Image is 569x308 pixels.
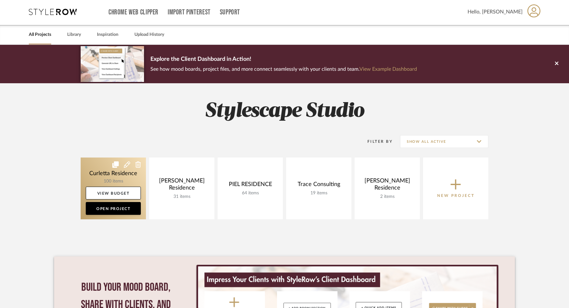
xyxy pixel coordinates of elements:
[223,190,278,196] div: 64 items
[86,187,141,199] a: View Budget
[67,30,81,39] a: Library
[150,54,417,65] p: Explore the Client Dashboard in Action!
[154,194,209,199] div: 31 items
[468,8,523,16] span: Hello, [PERSON_NAME]
[360,177,415,194] div: [PERSON_NAME] Residence
[108,10,158,15] a: Chrome Web Clipper
[81,46,144,82] img: d5d033c5-7b12-40c2-a960-1ecee1989c38.png
[359,138,393,145] div: Filter By
[97,30,118,39] a: Inspiration
[437,192,475,199] p: New Project
[150,65,417,74] p: See how mood boards, project files, and more connect seamlessly with your clients and team.
[168,10,211,15] a: Import Pinterest
[291,181,346,190] div: Trace Consulting
[291,190,346,196] div: 19 items
[134,30,164,39] a: Upload History
[223,181,278,190] div: PIEL RESIDENCE
[220,10,240,15] a: Support
[29,30,51,39] a: All Projects
[360,194,415,199] div: 2 items
[154,177,209,194] div: [PERSON_NAME] Residence
[54,99,515,123] h2: Stylescape Studio
[359,67,417,72] a: View Example Dashboard
[423,158,488,219] button: New Project
[86,202,141,215] a: Open Project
